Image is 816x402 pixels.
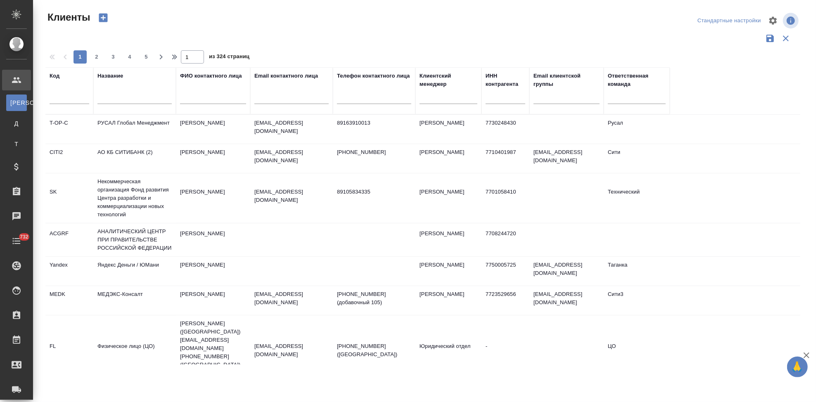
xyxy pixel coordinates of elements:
[529,286,604,315] td: [EMAIL_ADDRESS][DOMAIN_NAME]
[529,144,604,173] td: [EMAIL_ADDRESS][DOMAIN_NAME]
[93,173,176,223] td: Некоммерческая организация Фонд развития Центра разработки и коммерциализации новых технологий
[123,53,136,61] span: 4
[787,357,808,377] button: 🙏
[209,52,249,64] span: из 324 страниц
[45,257,93,286] td: Yandex
[604,286,670,315] td: Сити3
[415,225,482,254] td: [PERSON_NAME]
[534,72,600,88] div: Email клиентской группы
[93,223,176,256] td: АНАЛИТИЧЕСКИЙ ЦЕНТР ПРИ ПРАВИТЕЛЬСТВЕ РОССИЙСКОЙ ФЕДЕРАЦИИ
[763,11,783,31] span: Настроить таблицу
[415,257,482,286] td: [PERSON_NAME]
[482,184,529,213] td: 7701058410
[254,188,329,204] p: [EMAIL_ADDRESS][DOMAIN_NAME]
[254,72,318,80] div: Email контактного лица
[762,31,778,46] button: Сохранить фильтры
[176,286,250,315] td: [PERSON_NAME]
[107,50,120,64] button: 3
[176,315,250,390] td: [PERSON_NAME] ([GEOGRAPHIC_DATA]) [EMAIL_ADDRESS][DOMAIN_NAME] [PHONE_NUMBER] ([GEOGRAPHIC_DATA])...
[254,290,329,307] p: [EMAIL_ADDRESS][DOMAIN_NAME]
[254,119,329,135] p: [EMAIL_ADDRESS][DOMAIN_NAME]
[529,257,604,286] td: [EMAIL_ADDRESS][DOMAIN_NAME]
[123,50,136,64] button: 4
[97,72,123,80] div: Название
[337,119,411,127] p: 89163910013
[10,119,23,128] span: Д
[482,257,529,286] td: 7750005725
[93,257,176,286] td: Яндекс Деньги / ЮМани
[50,72,59,80] div: Код
[2,231,31,251] a: 732
[176,225,250,254] td: [PERSON_NAME]
[176,115,250,144] td: [PERSON_NAME]
[90,50,103,64] button: 2
[420,72,477,88] div: Клиентский менеджер
[180,72,242,80] div: ФИО контактного лица
[482,144,529,173] td: 7710401987
[604,184,670,213] td: Технический
[45,286,93,315] td: MEDK
[482,338,529,367] td: -
[6,115,27,132] a: Д
[604,115,670,144] td: Русал
[107,53,120,61] span: 3
[176,184,250,213] td: [PERSON_NAME]
[6,136,27,152] a: Т
[176,257,250,286] td: [PERSON_NAME]
[140,53,153,61] span: 5
[45,225,93,254] td: ACGRF
[93,144,176,173] td: АО КБ СИТИБАНК (2)
[486,72,525,88] div: ИНН контрагента
[415,144,482,173] td: [PERSON_NAME]
[254,148,329,165] p: [EMAIL_ADDRESS][DOMAIN_NAME]
[6,95,27,111] a: [PERSON_NAME]
[608,72,666,88] div: Ответственная команда
[604,338,670,367] td: ЦО
[337,290,411,307] p: [PHONE_NUMBER] (добавочный 105)
[604,257,670,286] td: Таганка
[482,115,529,144] td: 7730248430
[790,358,804,376] span: 🙏
[415,286,482,315] td: [PERSON_NAME]
[93,11,113,25] button: Создать
[482,286,529,315] td: 7723529656
[337,72,410,80] div: Телефон контактного лица
[337,342,411,359] p: [PHONE_NUMBER] ([GEOGRAPHIC_DATA])
[778,31,794,46] button: Сбросить фильтры
[45,115,93,144] td: T-OP-C
[695,14,763,27] div: split button
[337,188,411,196] p: 89105834335
[10,99,23,107] span: [PERSON_NAME]
[337,148,411,156] p: [PHONE_NUMBER]
[93,286,176,315] td: МЕДЭКС-Консалт
[140,50,153,64] button: 5
[45,11,90,24] span: Клиенты
[415,338,482,367] td: Юридический отдел
[15,233,33,241] span: 732
[45,184,93,213] td: SK
[604,144,670,173] td: Сити
[93,338,176,367] td: Физическое лицо (ЦО)
[415,115,482,144] td: [PERSON_NAME]
[93,115,176,144] td: РУСАЛ Глобал Менеджмент
[482,225,529,254] td: 7708244720
[90,53,103,61] span: 2
[254,342,329,359] p: [EMAIL_ADDRESS][DOMAIN_NAME]
[45,338,93,367] td: FL
[176,144,250,173] td: [PERSON_NAME]
[10,140,23,148] span: Т
[783,13,800,28] span: Посмотреть информацию
[45,144,93,173] td: CITI2
[415,184,482,213] td: [PERSON_NAME]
